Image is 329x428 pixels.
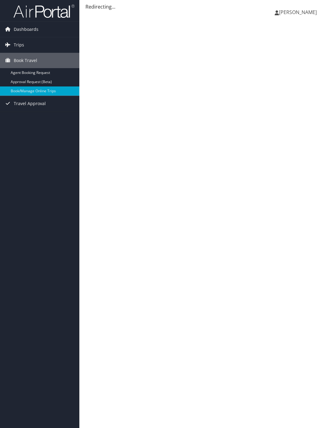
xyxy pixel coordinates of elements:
[14,22,38,37] span: Dashboards
[14,96,46,111] span: Travel Approval
[279,9,317,16] span: [PERSON_NAME]
[85,3,323,10] div: Redirecting...
[14,53,37,68] span: Book Travel
[275,3,323,21] a: [PERSON_NAME]
[13,4,74,18] img: airportal-logo.png
[14,37,24,53] span: Trips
